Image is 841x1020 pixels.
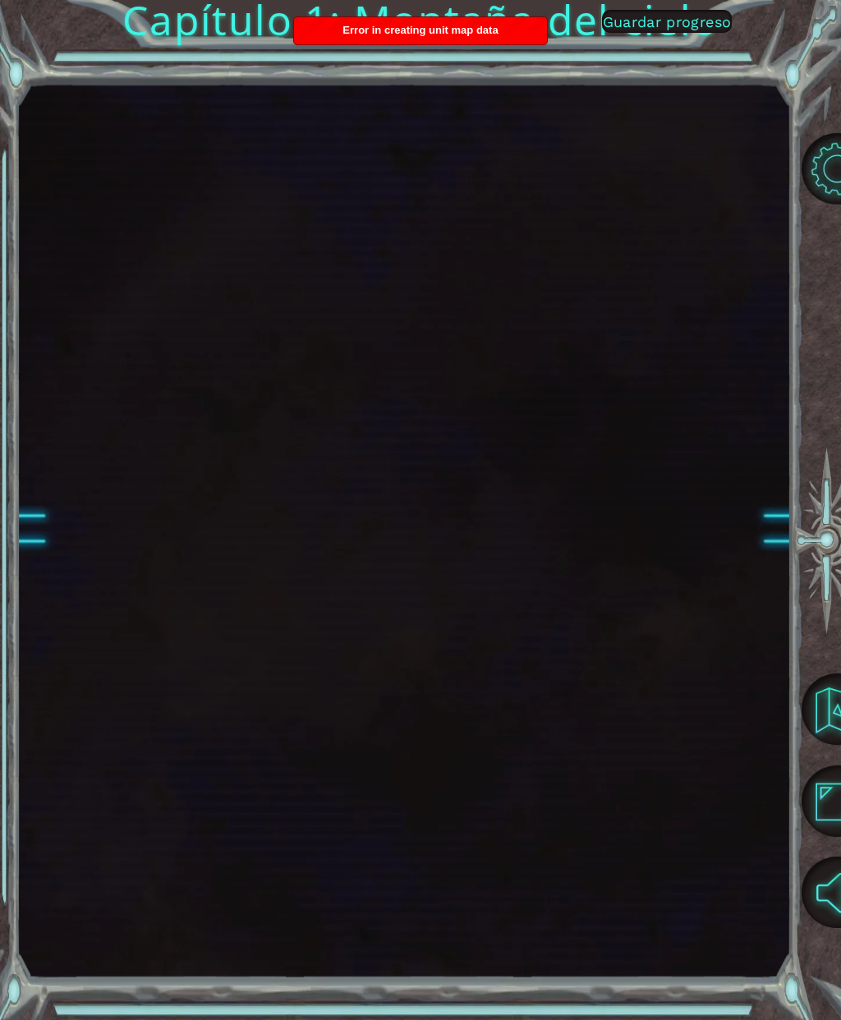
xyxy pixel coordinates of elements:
font: Guardar progreso [603,13,732,30]
button: Guardar progreso [602,10,732,33]
a: Volver al mapa [803,664,841,756]
span: Error in creating unit map data [342,24,498,36]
